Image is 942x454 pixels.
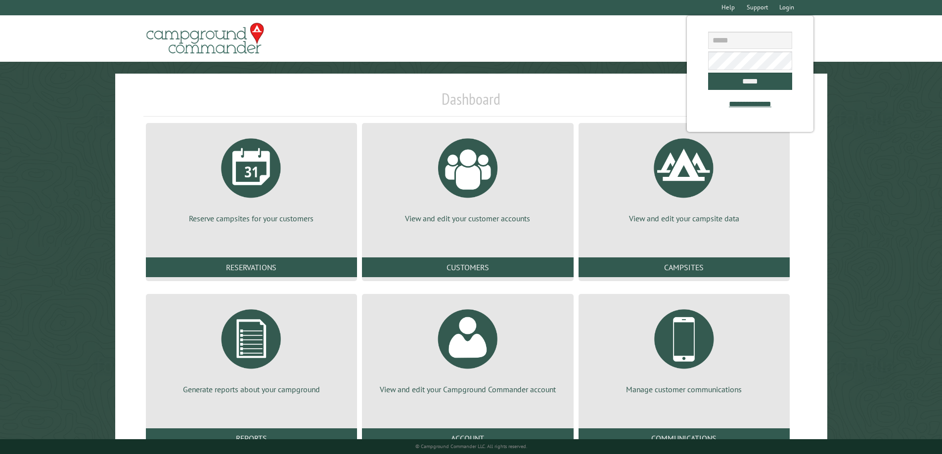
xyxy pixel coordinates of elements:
[579,428,790,448] a: Communications
[362,428,573,448] a: Account
[374,384,561,395] p: View and edit your Campground Commander account
[374,302,561,395] a: View and edit your Campground Commander account
[158,302,345,395] a: Generate reports about your campground
[579,257,790,277] a: Campsites
[374,131,561,224] a: View and edit your customer accounts
[415,443,527,450] small: © Campground Commander LLC. All rights reserved.
[374,213,561,224] p: View and edit your customer accounts
[146,428,357,448] a: Reports
[158,384,345,395] p: Generate reports about your campground
[590,302,778,395] a: Manage customer communications
[146,257,357,277] a: Reservations
[590,131,778,224] a: View and edit your campsite data
[590,213,778,224] p: View and edit your campsite data
[143,19,267,58] img: Campground Commander
[158,213,345,224] p: Reserve campsites for your customers
[590,384,778,395] p: Manage customer communications
[158,131,345,224] a: Reserve campsites for your customers
[362,257,573,277] a: Customers
[143,89,799,117] h1: Dashboard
